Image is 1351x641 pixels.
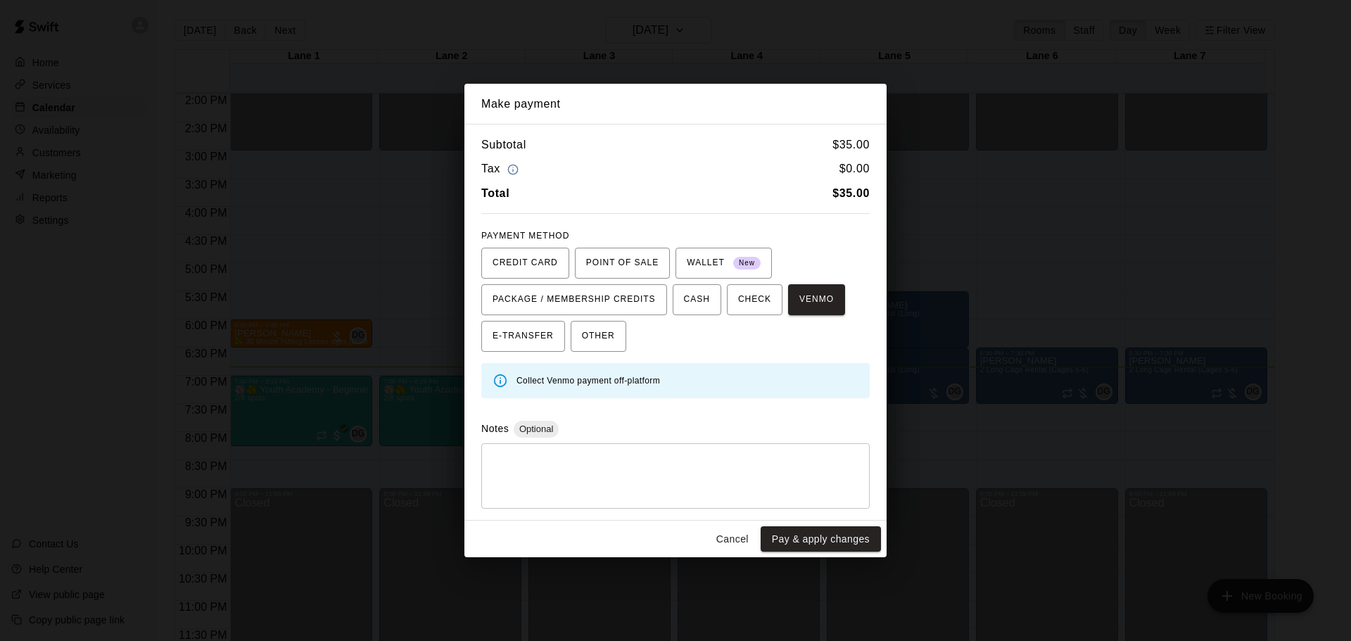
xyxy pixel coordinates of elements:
h6: $ 35.00 [832,136,870,154]
span: POINT OF SALE [586,252,659,274]
span: CHECK [738,288,771,311]
h6: Subtotal [481,136,526,154]
label: Notes [481,423,509,434]
span: CREDIT CARD [493,252,558,274]
span: CASH [684,288,710,311]
span: PAYMENT METHOD [481,231,569,241]
span: WALLET [687,252,761,274]
h2: Make payment [464,84,887,125]
b: $ 35.00 [832,187,870,199]
button: WALLET New [675,248,772,279]
button: CHECK [727,284,782,315]
span: Optional [514,424,559,434]
button: OTHER [571,321,626,352]
span: PACKAGE / MEMBERSHIP CREDITS [493,288,656,311]
b: Total [481,187,509,199]
span: Collect Venmo payment off-platform [516,376,660,386]
h6: Tax [481,160,522,179]
button: Cancel [710,526,755,552]
button: VENMO [788,284,845,315]
span: VENMO [799,288,834,311]
button: PACKAGE / MEMBERSHIP CREDITS [481,284,667,315]
button: CASH [673,284,721,315]
span: New [733,254,761,273]
button: CREDIT CARD [481,248,569,279]
button: POINT OF SALE [575,248,670,279]
button: Pay & apply changes [761,526,881,552]
button: E-TRANSFER [481,321,565,352]
span: OTHER [582,325,615,348]
h6: $ 0.00 [839,160,870,179]
span: E-TRANSFER [493,325,554,348]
